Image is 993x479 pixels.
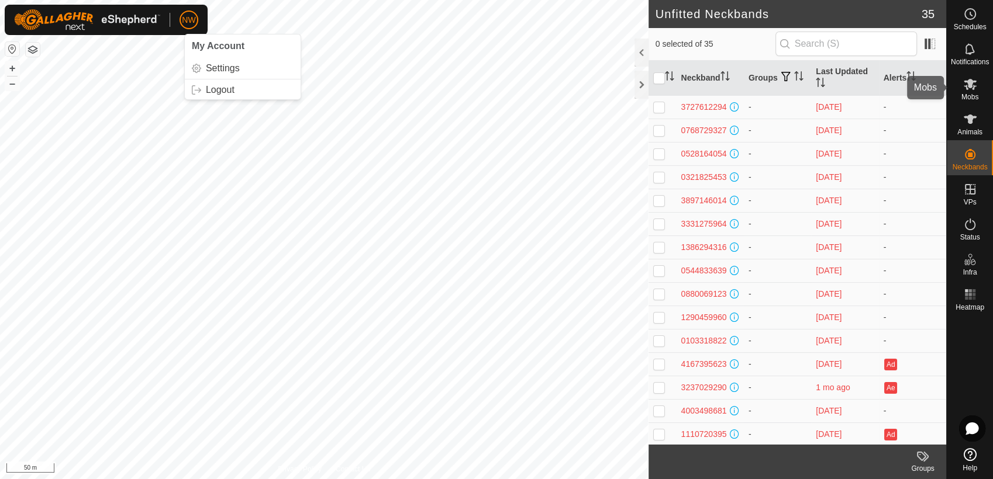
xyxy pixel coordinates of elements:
span: 35 [922,5,935,23]
td: - [744,189,811,212]
div: 1290459960 [681,311,727,324]
div: 1386294316 [681,241,727,254]
button: Reset Map [5,42,19,56]
span: Logout [206,85,235,95]
td: - [879,212,946,235]
td: - [879,165,946,189]
th: Last Updated [811,61,878,96]
td: - [744,282,811,306]
div: 0768729327 [681,124,727,137]
td: - [879,119,946,142]
td: - [879,235,946,259]
span: 0 selected of 35 [656,38,775,50]
td: - [879,329,946,352]
span: NW [182,14,195,26]
td: - [879,259,946,282]
span: Settings [206,64,240,73]
img: Gallagher Logo [14,9,160,30]
a: Privacy Policy [278,464,322,474]
a: Logout [185,81,301,99]
span: 3 Aug 2025, 9:26 am [816,172,842,182]
span: 12 July 2025, 11:27 pm [816,383,850,392]
td: - [744,422,811,446]
span: 3 Aug 2025, 9:28 am [816,336,842,345]
span: Notifications [951,58,989,65]
span: My Account [192,41,244,51]
td: - [744,119,811,142]
span: Infra [963,269,977,276]
td: - [744,259,811,282]
a: Contact Us [336,464,370,474]
div: Groups [899,463,946,474]
td: - [744,95,811,119]
td: - [879,189,946,212]
span: 3 Aug 2025, 9:26 am [816,266,842,275]
td: - [879,142,946,165]
span: 3 Aug 2025, 9:26 am [816,242,842,252]
p-sorticon: Activate to sort [906,73,916,82]
button: Map Layers [26,43,40,57]
div: 4003498681 [681,405,727,417]
span: 3 Aug 2025, 9:27 am [816,406,842,415]
div: 3331275964 [681,218,727,230]
span: 3 Aug 2025, 9:25 am [816,196,842,205]
p-sorticon: Activate to sort [720,73,730,82]
div: 0528164054 [681,148,727,160]
div: 0544833639 [681,265,727,277]
div: 0880069123 [681,288,727,300]
td: - [744,306,811,329]
p-sorticon: Activate to sort [816,79,825,89]
div: 0321825453 [681,171,727,183]
td: - [744,235,811,259]
div: 4167395623 [681,358,727,370]
span: 3 Aug 2025, 9:26 am [816,149,842,158]
h2: Unfitted Neckbands [656,7,922,21]
div: 1110720395 [681,428,727,440]
span: 3 Aug 2025, 9:26 am [816,102,842,112]
td: - [744,329,811,352]
span: Help [963,464,977,471]
td: - [879,306,946,329]
button: Ad [884,429,897,440]
td: - [744,165,811,189]
div: 3897146014 [681,195,727,207]
span: 3 Aug 2025, 9:28 am [816,219,842,228]
th: Neckband [677,61,744,96]
td: - [744,142,811,165]
span: Heatmap [956,304,984,311]
span: Neckbands [952,164,987,171]
span: 3 Aug 2025, 9:26 am [816,126,842,135]
p-sorticon: Activate to sort [665,73,674,82]
button: – [5,77,19,91]
span: Status [960,234,980,241]
td: - [879,95,946,119]
span: VPs [963,199,976,206]
input: Search (S) [775,32,917,56]
td: - [744,376,811,399]
div: 3727612294 [681,101,727,113]
span: 3 Aug 2025, 9:27 am [816,313,842,322]
span: 3 Aug 2025, 9:26 am [816,429,842,439]
div: 0103318822 [681,335,727,347]
button: + [5,61,19,75]
span: Animals [957,129,982,136]
span: 3 Aug 2025, 9:28 am [816,289,842,298]
th: Alerts [879,61,946,96]
td: - [879,282,946,306]
span: Schedules [953,23,986,30]
button: Ae [884,382,897,394]
th: Groups [744,61,811,96]
td: - [879,399,946,422]
span: 3 Aug 2025, 9:26 am [816,359,842,369]
td: - [744,352,811,376]
a: Settings [185,59,301,78]
a: Help [947,443,993,476]
span: Mobs [961,93,978,100]
button: Ad [884,359,897,370]
td: - [744,212,811,235]
td: - [744,399,811,422]
p-sorticon: Activate to sort [794,73,804,82]
div: 3237029290 [681,381,727,394]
